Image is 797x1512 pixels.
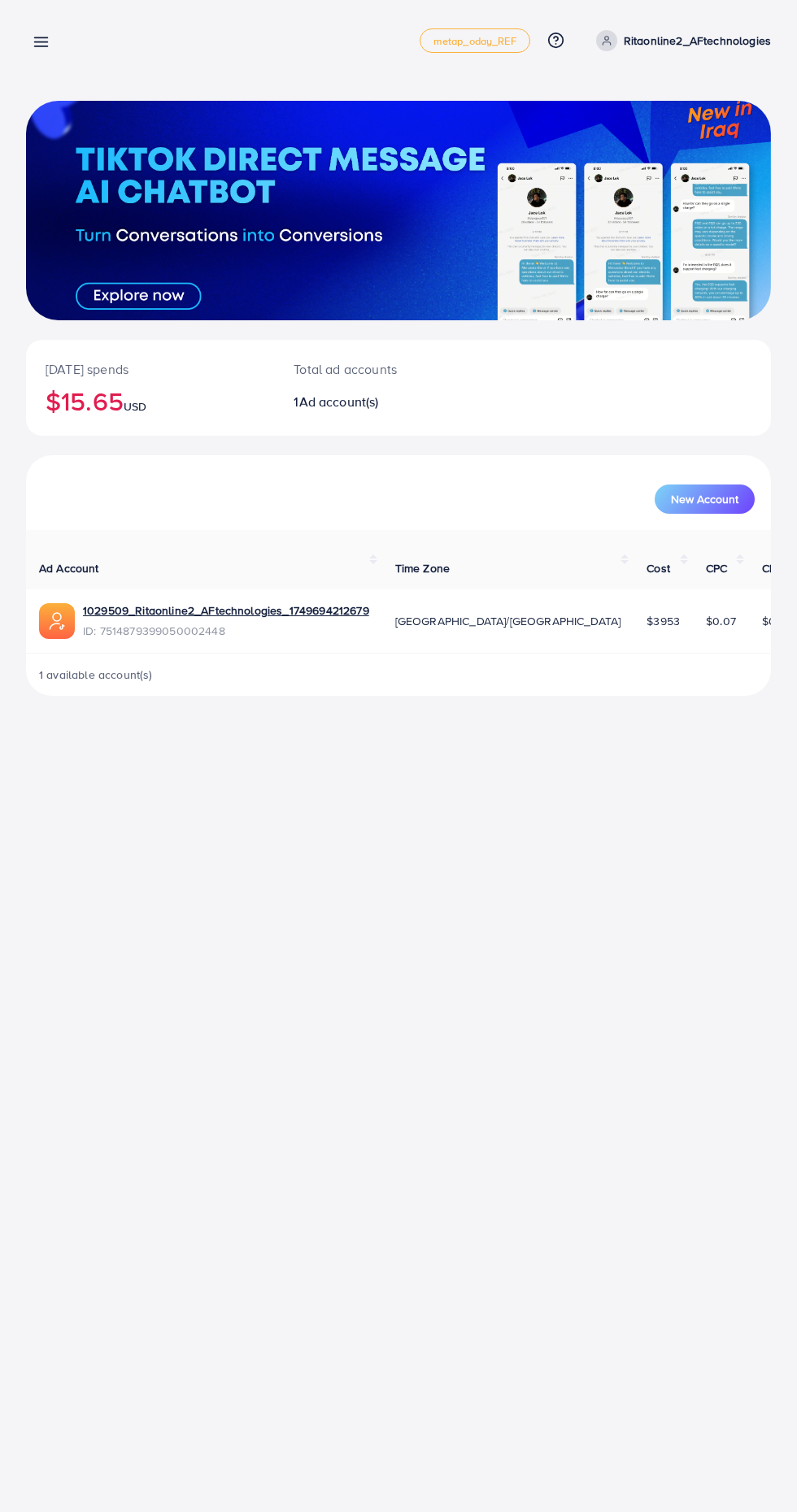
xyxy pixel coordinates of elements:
p: Ritaonline2_AFtechnologies [624,31,771,50]
span: Cost [647,560,670,576]
span: CPC [706,560,727,576]
p: Total ad accounts [294,359,441,379]
button: New Account [655,484,755,514]
h2: $15.65 [46,385,255,416]
span: [GEOGRAPHIC_DATA]/[GEOGRAPHIC_DATA] [395,613,621,629]
span: $3953 [647,613,680,629]
h2: 1 [294,394,441,410]
span: 1 available account(s) [39,667,153,683]
span: New Account [671,493,738,505]
span: USD [124,398,146,415]
a: 1029509_Ritaonline2_AFtechnologies_1749694212679 [83,602,369,619]
span: $0.07 [706,613,736,629]
span: $0.51 [762,613,790,629]
img: ic-ads-acc.e4c84228.svg [39,603,75,639]
p: [DATE] spends [46,359,255,379]
span: metap_oday_REF [433,36,516,46]
span: Ad Account [39,560,99,576]
span: Ad account(s) [299,393,379,411]
span: Time Zone [395,560,450,576]
span: CPM [762,560,785,576]
a: metap_oday_REF [420,28,530,53]
a: Ritaonline2_AFtechnologies [590,30,771,51]
span: ID: 7514879399050002448 [83,623,369,639]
